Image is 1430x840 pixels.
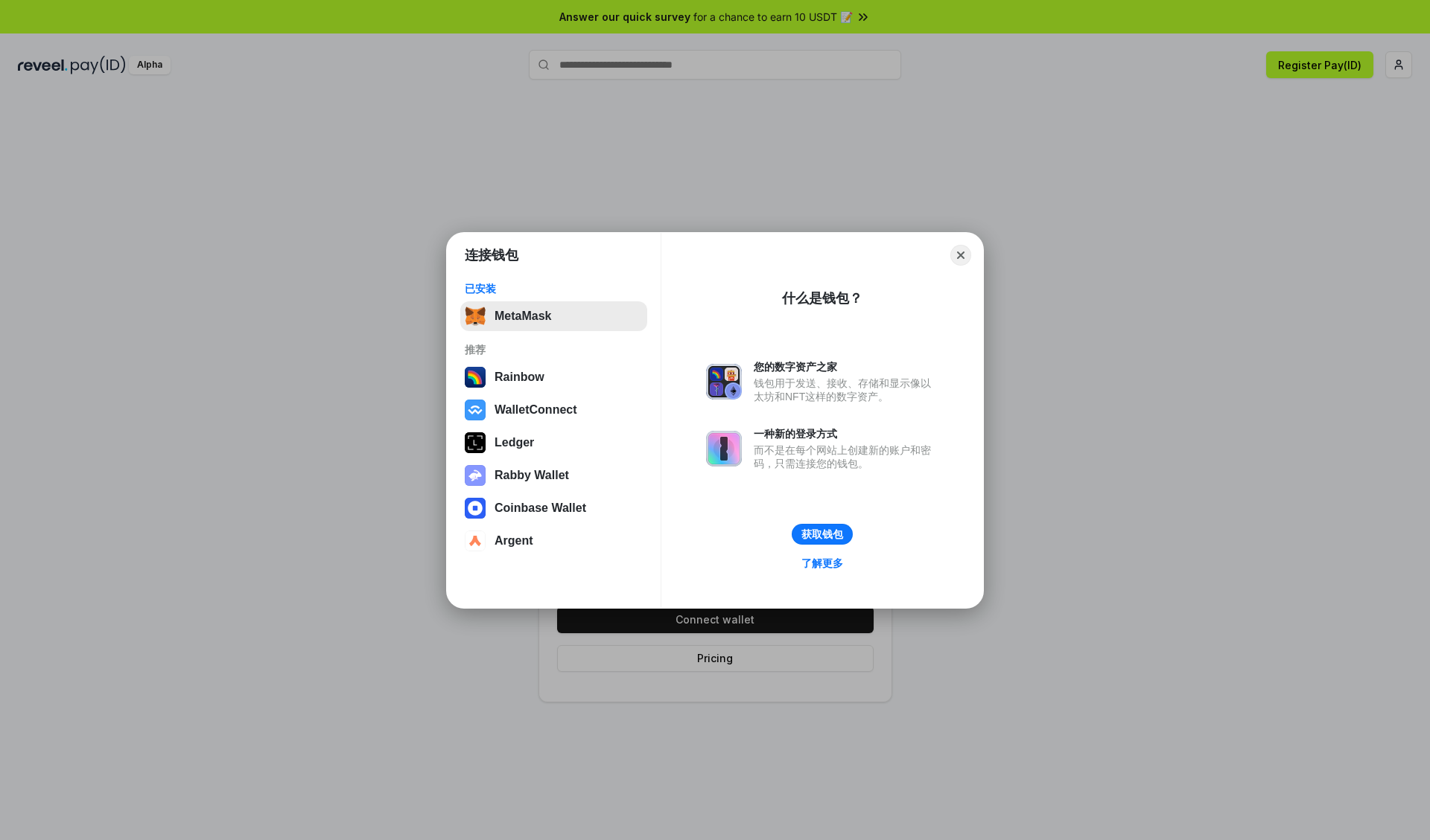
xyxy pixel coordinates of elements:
[792,524,853,545] button: 获取钱包
[754,360,938,373] div: 您的数字资产之家
[801,528,843,541] div: 获取钱包
[495,403,577,417] div: WalletConnect
[460,493,647,523] button: Coinbase Wallet
[495,310,551,323] div: MetaMask
[495,436,534,449] div: Ledger
[465,306,486,327] img: svg+xml,%3Csvg%20fill%3D%22none%22%20height%3D%2233%22%20viewBox%3D%220%200%2035%2033%22%20width%...
[465,367,486,388] img: svg+xml,%3Csvg%20width%3D%22120%22%20height%3D%22120%22%20viewBox%3D%220%200%20120%20120%22%20fil...
[754,427,938,440] div: 一种新的登录方式
[495,469,569,482] div: Rabby Wallet
[460,362,647,392] button: Rainbow
[465,432,486,453] img: svg+xml,%3Csvg%20xmlns%3D%22http%3A%2F%2Fwww.w3.org%2F2000%2Fsvg%22%20width%3D%2228%22%20height%3...
[465,498,486,519] img: svg+xml,%3Csvg%20width%3D%2228%22%20height%3D%2228%22%20viewBox%3D%220%200%2028%2028%22%20fill%3D...
[465,465,486,486] img: svg+xml,%3Csvg%20xmlns%3D%22http%3A%2F%2Fwww.w3.org%2F2000%2Fsvg%22%20fill%3D%22none%22%20viewBox...
[950,245,971,266] button: Close
[460,395,647,425] button: WalletConnect
[495,501,586,515] div: Coinbase Wallet
[460,461,647,490] button: Rabby Wallet
[706,431,742,467] img: svg+xml,%3Csvg%20xmlns%3D%22http%3A%2F%2Fwww.w3.org%2F2000%2Fsvg%22%20fill%3D%22none%22%20viewBox...
[495,534,533,548] div: Argent
[460,428,647,458] button: Ledger
[801,557,843,570] div: 了解更多
[754,443,938,470] div: 而不是在每个网站上创建新的账户和密码，只需连接您的钱包。
[782,289,862,307] div: 什么是钱包？
[792,554,852,573] a: 了解更多
[465,246,518,264] h1: 连接钱包
[754,376,938,403] div: 钱包用于发送、接收、存储和显示像以太坊和NFT这样的数字资产。
[465,530,486,551] img: svg+xml,%3Csvg%20width%3D%2228%22%20height%3D%2228%22%20viewBox%3D%220%200%2028%2028%22%20fill%3D...
[465,400,486,420] img: svg+xml,%3Csvg%20width%3D%2228%22%20height%3D%2228%22%20viewBox%3D%220%200%2028%2028%22%20fill%3D...
[495,371,544,384] div: Rainbow
[465,282,643,295] div: 已安装
[706,364,742,400] img: svg+xml,%3Csvg%20xmlns%3D%22http%3A%2F%2Fwww.w3.org%2F2000%2Fsvg%22%20fill%3D%22none%22%20viewBox...
[460,526,647,556] button: Argent
[460,301,647,331] button: MetaMask
[465,343,643,356] div: 推荐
